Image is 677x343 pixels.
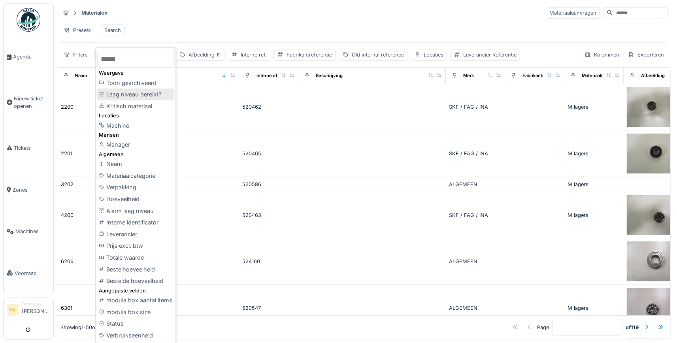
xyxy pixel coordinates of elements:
div: SKF / FAG / INA [449,103,502,111]
div: Totale waarde [97,252,174,264]
div: Materiaalaanvragen [546,7,600,19]
div: 4200 [61,211,74,219]
div: 520586 [242,181,295,188]
div: 520462 [242,103,295,111]
li: SV [7,304,19,316]
div: Interne identificator [256,72,299,79]
div: Leverancier Referentie [463,51,517,58]
div: 2201 [61,150,72,157]
div: Kritisch materiaal [97,100,174,112]
div: Fabrikantreferentie [522,72,564,79]
div: modula box aantal items [97,294,174,306]
span: Agenda [13,53,50,60]
div: 524160 [242,258,295,265]
div: 520465 [242,150,295,157]
div: Interne ref. [241,51,267,58]
div: Locaties [97,112,174,119]
div: Verpakking [97,181,174,193]
div: Manager [97,139,174,151]
div: Materiaalcategorie [582,72,622,79]
div: Interne identificator [97,217,174,228]
div: Bestelhoeveelheid [97,264,174,275]
div: Naam [97,158,174,170]
div: Search [104,26,121,34]
div: Fabrikantreferentie [287,51,332,58]
span: Machines [15,228,50,235]
span: Nieuw ticket openen [14,95,50,110]
div: Bestelde hoeveelheid [97,275,174,287]
div: Afbeelding [641,72,665,79]
div: M lagers [568,211,620,219]
div: Materiaalcategorie [97,170,174,182]
div: Leverancier [97,228,174,240]
span: Tickets [14,144,50,152]
div: SKF / FAG / INA [449,211,502,219]
div: Weergave [97,69,174,77]
span: Zones [13,186,50,194]
div: Locaties [424,51,443,58]
div: M lagers [568,103,620,111]
div: 6301 [61,304,72,312]
div: Merk [463,72,474,79]
div: Showing 1 - 50 of 5933 [60,324,110,331]
div: Presets [60,24,94,36]
div: Status [97,318,174,330]
div: SKF / FAG / INA [449,150,502,157]
div: Machine [97,120,174,132]
div: ALGEMEEN [449,181,502,188]
div: Filters [60,49,91,60]
div: modula box size [97,306,174,318]
div: Page [537,324,549,331]
div: 2200 [61,103,74,111]
div: Afbeelding [189,51,221,58]
div: 520547 [242,304,295,312]
div: Naam [75,72,87,79]
div: Kolommen [581,49,623,60]
div: 6206 [61,258,74,265]
div: Old internal reference [352,51,404,58]
span: Voorraad [15,269,50,277]
div: M lagers [568,181,620,188]
div: Alarm laag niveau [97,205,174,217]
strong: Materialen [78,9,111,17]
div: Hoeveelheid [97,193,174,205]
div: M lagers [568,304,620,312]
li: [PERSON_NAME] [22,301,50,318]
div: ALGEMEEN [449,258,502,265]
div: Toon gearchiveerd [97,77,174,89]
div: Mensen [97,131,174,139]
div: Aangepaste velden [97,287,174,294]
div: Technicus [22,301,50,307]
div: Exporteren [624,49,668,60]
div: Prijs excl. btw [97,240,174,252]
strong: of 119 [626,324,639,331]
div: Beschrijving [316,72,343,79]
div: ALGEMEEN [449,304,502,312]
div: 520463 [242,211,295,219]
div: M lagers [568,150,620,157]
div: Laag niveau bereikt? [97,89,174,100]
img: Badge_color-CXgf-gQk.svg [17,8,40,32]
div: Verbruikseenheid [97,330,174,341]
div: 3202 [61,181,74,188]
div: Algemeen [97,151,174,158]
